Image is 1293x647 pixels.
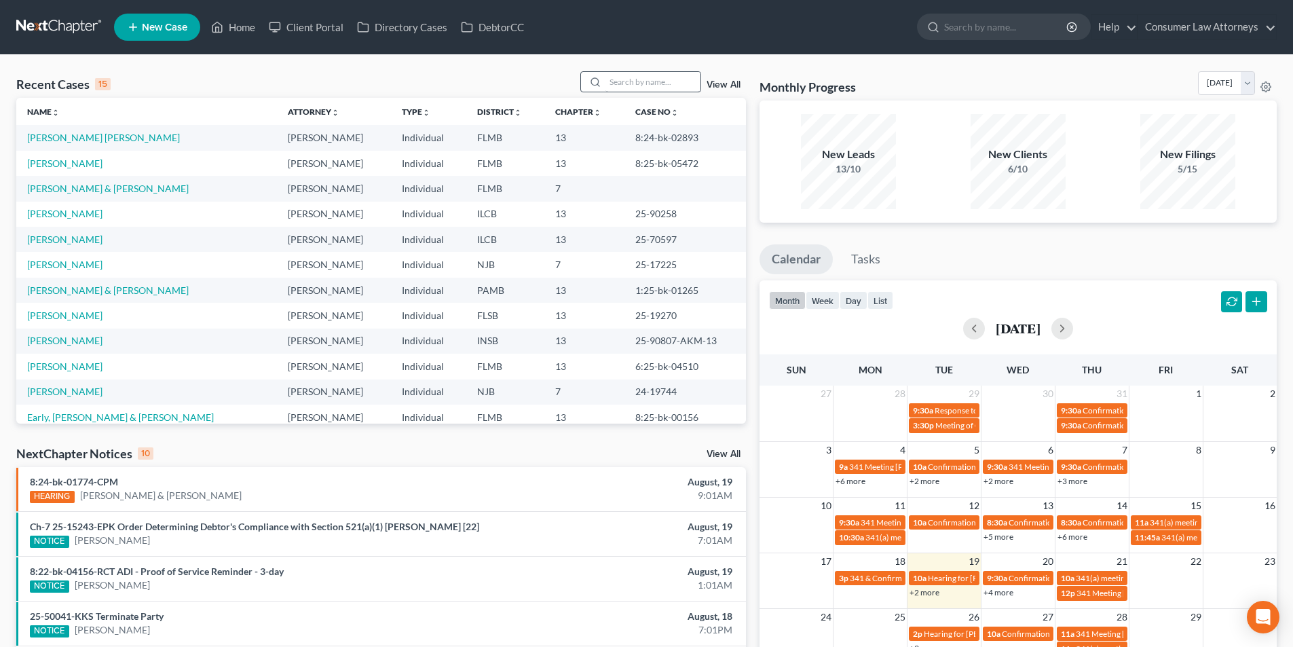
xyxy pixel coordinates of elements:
td: [PERSON_NAME] [277,125,391,150]
td: Individual [391,329,466,354]
a: 8:22-bk-04156-RCT ADI - Proof of Service Reminder - 3-day [30,566,284,577]
span: 341 Meeting [PERSON_NAME] [PERSON_NAME] [1076,588,1252,598]
span: 29 [1189,609,1203,625]
div: 6/10 [971,162,1066,176]
td: 25-90258 [624,202,746,227]
td: Individual [391,380,466,405]
a: +6 more [1057,532,1087,542]
span: 10:30a [839,532,864,542]
input: Search by name... [944,14,1068,39]
a: +2 more [910,476,939,486]
a: [PERSON_NAME] & [PERSON_NAME] [80,489,242,502]
td: 8:25-bk-05472 [624,151,746,176]
td: 7 [544,380,624,405]
a: [PERSON_NAME] [27,310,102,321]
a: Tasks [839,244,893,274]
h2: [DATE] [996,321,1041,335]
td: 25-19270 [624,303,746,328]
span: 11:45a [1135,532,1160,542]
a: Districtunfold_more [477,107,522,117]
span: 15 [1189,498,1203,514]
td: [PERSON_NAME] [277,380,391,405]
span: 17 [819,553,833,570]
span: 19 [967,553,981,570]
span: 12 [967,498,981,514]
span: 10a [987,629,1000,639]
span: 9:30a [1061,405,1081,415]
td: ILCB [466,202,544,227]
span: Confirmation Hearing Tin, [GEOGRAPHIC_DATA] [928,517,1104,528]
span: 7 [1121,442,1129,458]
span: 4 [899,442,907,458]
span: Hearing for [PERSON_NAME] [928,573,1034,583]
span: 9:30a [1061,462,1081,472]
td: [PERSON_NAME] [277,278,391,303]
span: Confirmation hearing for [PERSON_NAME] [1009,573,1163,583]
a: 8:24-bk-01774-CPM [30,476,118,487]
a: Home [204,15,262,39]
div: August, 19 [507,475,732,489]
button: week [806,291,840,310]
div: New Clients [971,147,1066,162]
span: 14 [1115,498,1129,514]
a: [PERSON_NAME] [27,259,102,270]
span: 8:30a [1061,517,1081,528]
a: [PERSON_NAME] [PERSON_NAME] [27,132,180,143]
span: 341(a) meeting for [PERSON_NAME] [1076,573,1207,583]
span: 341 Meeting [PERSON_NAME] [1076,629,1186,639]
span: 2p [913,629,922,639]
i: unfold_more [671,109,679,117]
span: 9a [839,462,848,472]
div: NOTICE [30,580,69,593]
span: 9 [1269,442,1277,458]
td: 13 [544,227,624,252]
td: NJB [466,380,544,405]
td: Individual [391,151,466,176]
td: 1:25-bk-01265 [624,278,746,303]
span: 10a [913,573,926,583]
span: 28 [1115,609,1129,625]
span: 20 [1041,553,1055,570]
div: 15 [95,78,111,90]
span: Confirmation Hearing [PERSON_NAME] [1009,517,1152,528]
td: Individual [391,227,466,252]
td: 24-19744 [624,380,746,405]
span: 5 [973,442,981,458]
a: [PERSON_NAME] [27,158,102,169]
td: 13 [544,151,624,176]
td: [PERSON_NAME] [277,354,391,379]
a: Calendar [760,244,833,274]
td: 7 [544,252,624,277]
div: New Leads [801,147,896,162]
span: Meeting of Creditors for [PERSON_NAME] [935,420,1086,430]
span: 3 [825,442,833,458]
a: Case Nounfold_more [635,107,679,117]
span: 10 [819,498,833,514]
td: Individual [391,278,466,303]
span: 341 Meeting [PERSON_NAME] [1009,462,1119,472]
td: 13 [544,405,624,430]
span: 8 [1195,442,1203,458]
a: [PERSON_NAME] & [PERSON_NAME] [27,183,189,194]
div: NextChapter Notices [16,445,153,462]
i: unfold_more [52,109,60,117]
td: Individual [391,303,466,328]
span: Fri [1159,364,1173,375]
a: +2 more [983,476,1013,486]
span: Tue [935,364,953,375]
i: unfold_more [422,109,430,117]
td: NJB [466,252,544,277]
span: 2 [1269,386,1277,402]
td: [PERSON_NAME] [277,329,391,354]
span: Confirmation hearing [PERSON_NAME] [928,462,1070,472]
a: [PERSON_NAME] & [PERSON_NAME] [27,284,189,296]
span: 341(a) meeting for [PERSON_NAME] [865,532,996,542]
a: Consumer Law Attorneys [1138,15,1276,39]
h3: Monthly Progress [760,79,856,95]
td: [PERSON_NAME] [277,202,391,227]
div: 10 [138,447,153,460]
span: 12p [1061,588,1075,598]
td: INSB [466,329,544,354]
div: Recent Cases [16,76,111,92]
a: Help [1091,15,1137,39]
